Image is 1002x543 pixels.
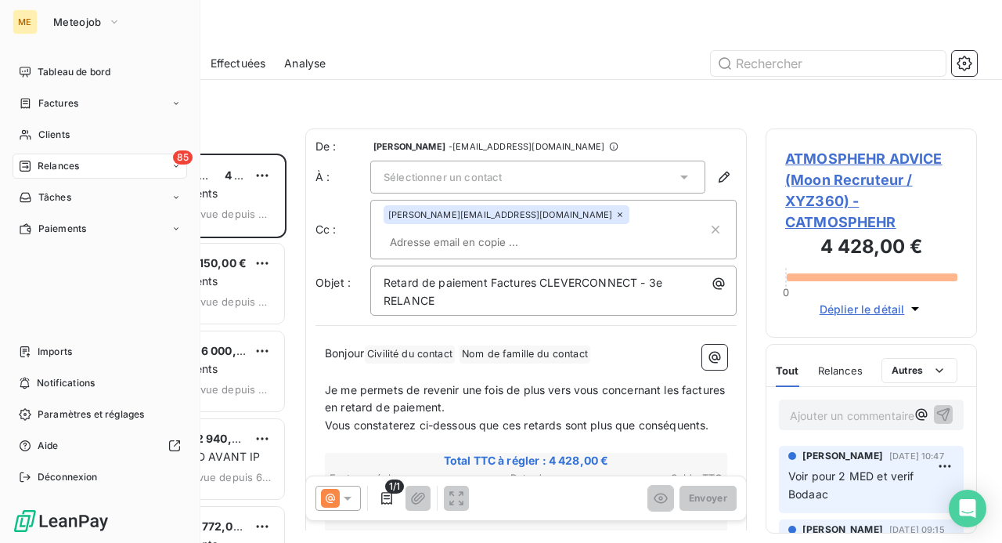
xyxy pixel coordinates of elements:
span: Objet : [315,276,351,289]
button: Envoyer [679,486,737,511]
span: Voir pour 2 MED et verif Bodaac [788,469,917,501]
span: Vous constaterez ci-dessous que ces retards sont plus que conséquents. [325,418,709,432]
label: À : [315,169,370,185]
span: Paramètres et réglages [38,407,144,422]
span: prévue depuis 6 jours [183,383,272,396]
span: Effectuées [211,56,266,71]
span: 85 [173,150,193,165]
span: 3 150,00 € [189,256,247,270]
span: Imports [38,345,72,359]
span: 6 000,00 € [201,344,261,357]
span: - [EMAIL_ADDRESS][DOMAIN_NAME] [449,142,604,151]
span: Relances [38,159,79,173]
span: 2 940,00 € [196,432,257,445]
h3: 4 428,00 € [785,233,957,264]
span: Notifications [37,376,95,390]
th: Factures échues [329,470,460,487]
th: Solde TTC [593,470,723,487]
span: Meteojob [53,16,102,28]
input: Adresse email en copie ... [384,230,564,254]
span: prévue depuis 6 jours [183,208,272,220]
span: [DATE] 10:47 [889,451,944,461]
span: ATMOSPHEHR ADVICE (Moon Recruteur / XYZ360) - CATMOSPHEHR [785,148,957,233]
span: Aide [38,439,59,453]
span: Bonjour [325,346,364,360]
button: Déplier le détail [815,300,928,318]
span: Tout [776,364,799,377]
span: Clients [38,128,70,142]
th: Retard [461,470,592,487]
label: Cc : [315,222,370,237]
span: Tableau de bord [38,65,110,79]
div: Open Intercom Messenger [949,490,986,527]
button: Autres [881,358,957,383]
span: De : [315,139,370,154]
div: ME [13,9,38,34]
span: [PERSON_NAME] [802,449,883,463]
span: 1/1 [385,480,404,494]
span: 42 772,00 € [185,519,250,533]
span: [PERSON_NAME][EMAIL_ADDRESS][DOMAIN_NAME] [388,210,612,219]
span: Total TTC à régler : 4 428,00 € [327,453,725,469]
span: Analyse [284,56,326,71]
span: 0 [783,286,789,299]
span: Civilité du contact [365,346,455,364]
span: [PERSON_NAME] [802,523,883,537]
span: prévue depuis 6 jours [181,471,272,483]
span: prévue depuis 6 jours [183,295,272,308]
span: 4 428,00 € [225,168,285,182]
span: [DATE] 09:15 [889,525,945,534]
input: Rechercher [711,51,946,76]
span: Tâches [38,190,71,205]
span: Sélectionner un contact [384,171,502,183]
a: Aide [13,433,187,458]
span: Factures [38,96,78,110]
span: Nom de famille du contact [460,346,590,364]
span: Retard de paiement Factures CLEVERCONNECT - 3e RELANCE [384,276,665,307]
span: Paiements [38,222,86,236]
img: Logo LeanPay [13,509,110,534]
span: Déplier le détail [820,301,905,317]
span: Déconnexion [38,470,98,484]
span: Je me permets de revenir une fois de plus vers vous concernant les factures en retard de paiement. [325,383,728,414]
span: [PERSON_NAME] [373,142,445,151]
span: Relances [818,364,863,377]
